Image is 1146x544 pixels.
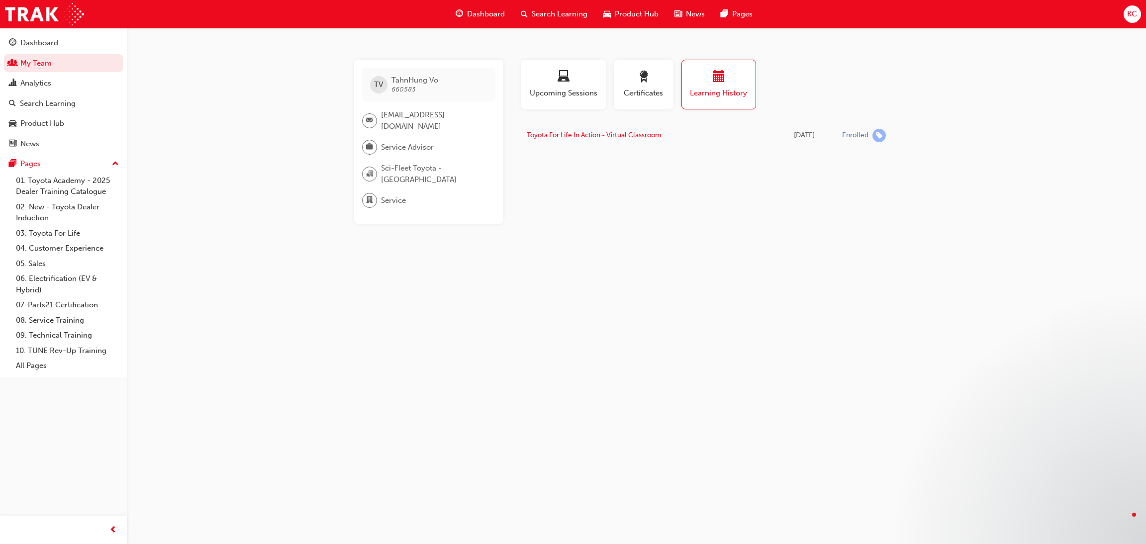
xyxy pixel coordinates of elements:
[12,328,123,343] a: 09. Technical Training
[20,138,39,150] div: News
[4,32,123,155] button: DashboardMy TeamAnalyticsSearch LearningProduct HubNews
[513,4,595,24] a: search-iconSearch Learning
[12,173,123,199] a: 01. Toyota Academy - 2025 Dealer Training Catalogue
[12,313,123,328] a: 08. Service Training
[4,135,123,153] a: News
[9,79,16,88] span: chart-icon
[9,160,16,169] span: pages-icon
[9,39,16,48] span: guage-icon
[689,88,748,99] span: Learning History
[381,109,487,132] span: [EMAIL_ADDRESS][DOMAIN_NAME]
[595,4,667,24] a: car-iconProduct Hub
[721,8,728,20] span: pages-icon
[12,271,123,297] a: 06. Electrification (EV & Hybrid)
[615,8,659,20] span: Product Hub
[1112,510,1136,534] iframe: Intercom live chat
[781,130,827,141] div: Fri Sep 12 2025 09:44:15 GMT+1000 (Australian Eastern Standard Time)
[12,297,123,313] a: 07. Parts21 Certification
[467,8,505,20] span: Dashboard
[20,158,41,170] div: Pages
[20,98,76,109] div: Search Learning
[366,194,373,207] span: department-icon
[9,99,16,108] span: search-icon
[529,88,598,99] span: Upcoming Sessions
[532,8,587,20] span: Search Learning
[713,4,761,24] a: pages-iconPages
[4,54,123,73] a: My Team
[448,4,513,24] a: guage-iconDashboard
[12,343,123,359] a: 10. TUNE Rev-Up Training
[12,199,123,226] a: 02. New - Toyota Dealer Induction
[381,163,487,185] span: Sci-Fleet Toyota - [GEOGRAPHIC_DATA]
[112,158,119,171] span: up-icon
[521,8,528,20] span: search-icon
[842,131,868,140] div: Enrolled
[4,155,123,173] button: Pages
[109,524,117,537] span: prev-icon
[603,8,611,20] span: car-icon
[521,60,606,109] button: Upcoming Sessions
[5,3,84,25] img: Trak
[527,131,661,139] a: Toyota For Life In Action - Virtual Classroom
[621,88,666,99] span: Certificates
[9,119,16,128] span: car-icon
[732,8,753,20] span: Pages
[558,71,570,84] span: laptop-icon
[4,34,123,52] a: Dashboard
[681,60,756,109] button: Learning History
[12,256,123,272] a: 05. Sales
[4,74,123,92] a: Analytics
[20,78,51,89] div: Analytics
[9,140,16,149] span: news-icon
[391,85,416,93] span: 660583
[667,4,713,24] a: news-iconNews
[381,142,434,153] span: Service Advisor
[12,241,123,256] a: 04. Customer Experience
[20,118,64,129] div: Product Hub
[638,71,650,84] span: award-icon
[713,71,725,84] span: calendar-icon
[1124,5,1141,23] button: KC
[374,79,383,91] span: TV
[456,8,463,20] span: guage-icon
[686,8,705,20] span: News
[4,114,123,133] a: Product Hub
[9,59,16,68] span: people-icon
[614,60,673,109] button: Certificates
[12,226,123,241] a: 03. Toyota For Life
[366,114,373,127] span: email-icon
[391,76,438,85] span: TahnHung Vo
[366,141,373,154] span: briefcase-icon
[12,358,123,373] a: All Pages
[1127,8,1137,20] span: KC
[20,37,58,49] div: Dashboard
[4,94,123,113] a: Search Learning
[381,195,406,206] span: Service
[872,129,886,142] span: learningRecordVerb_ENROLL-icon
[674,8,682,20] span: news-icon
[366,168,373,181] span: organisation-icon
